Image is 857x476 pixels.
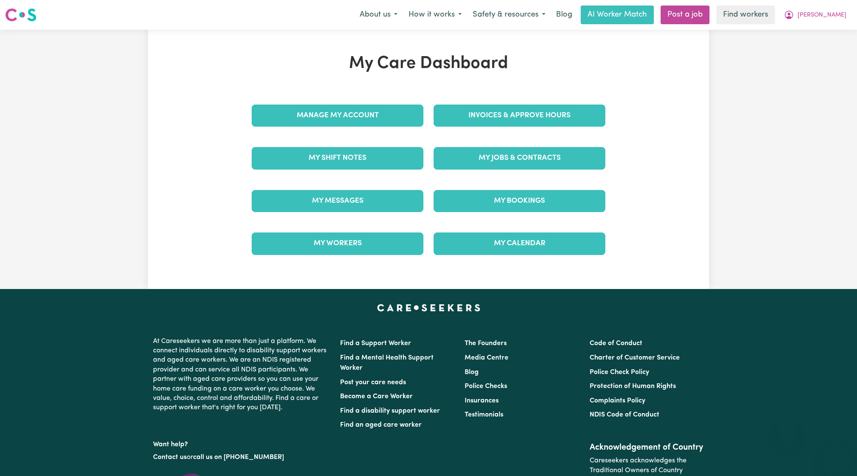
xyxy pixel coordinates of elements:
[590,369,649,376] a: Police Check Policy
[465,383,507,390] a: Police Checks
[590,397,645,404] a: Complaints Policy
[340,393,413,400] a: Become a Care Worker
[590,340,642,347] a: Code of Conduct
[153,436,330,449] p: Want help?
[340,340,411,347] a: Find a Support Worker
[551,6,577,24] a: Blog
[434,147,605,169] a: My Jobs & Contracts
[340,408,440,414] a: Find a disability support worker
[590,411,659,418] a: NDIS Code of Conduct
[340,354,434,371] a: Find a Mental Health Support Worker
[465,369,479,376] a: Blog
[590,442,704,453] h2: Acknowledgement of Country
[247,54,610,74] h1: My Care Dashboard
[590,354,680,361] a: Charter of Customer Service
[581,6,654,24] a: AI Worker Match
[252,190,423,212] a: My Messages
[716,6,775,24] a: Find workers
[5,7,37,23] img: Careseekers logo
[153,333,330,416] p: At Careseekers we are more than just a platform. We connect individuals directly to disability su...
[779,422,796,439] iframe: Close message
[252,105,423,127] a: Manage My Account
[778,6,852,24] button: My Account
[465,411,503,418] a: Testimonials
[797,11,846,20] span: [PERSON_NAME]
[590,383,676,390] a: Protection of Human Rights
[467,6,551,24] button: Safety & resources
[252,147,423,169] a: My Shift Notes
[340,422,422,428] a: Find an aged care worker
[153,449,330,465] p: or
[5,5,37,25] a: Careseekers logo
[403,6,467,24] button: How it works
[434,232,605,255] a: My Calendar
[153,454,187,461] a: Contact us
[252,232,423,255] a: My Workers
[377,304,480,311] a: Careseekers home page
[434,105,605,127] a: Invoices & Approve Hours
[465,397,499,404] a: Insurances
[465,340,507,347] a: The Founders
[193,454,284,461] a: call us on [PHONE_NUMBER]
[823,442,850,469] iframe: Button to launch messaging window
[340,379,406,386] a: Post your care needs
[354,6,403,24] button: About us
[661,6,709,24] a: Post a job
[465,354,508,361] a: Media Centre
[434,190,605,212] a: My Bookings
